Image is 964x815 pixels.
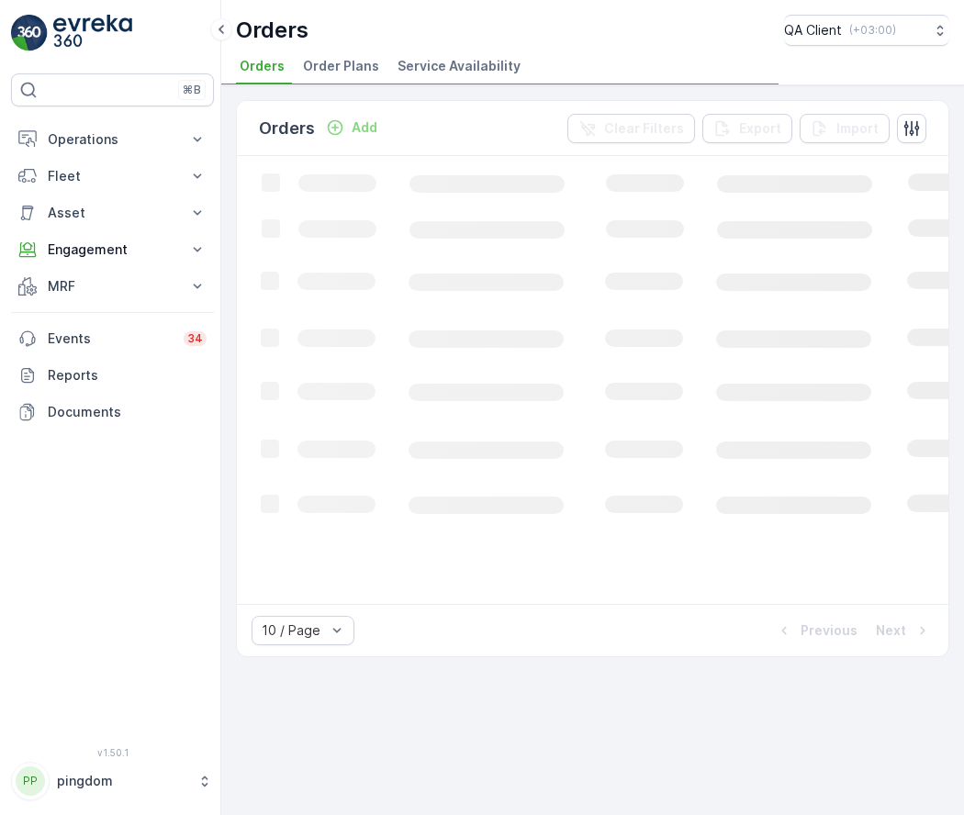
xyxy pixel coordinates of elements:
[11,394,214,430] a: Documents
[48,366,207,385] p: Reports
[784,21,842,39] p: QA Client
[11,15,48,51] img: logo
[773,620,859,642] button: Previous
[16,766,45,796] div: PP
[11,357,214,394] a: Reports
[53,15,132,51] img: logo_light-DOdMpM7g.png
[11,747,214,758] span: v 1.50.1
[187,331,203,346] p: 34
[48,240,177,259] p: Engagement
[48,204,177,222] p: Asset
[11,121,214,158] button: Operations
[48,329,173,348] p: Events
[236,16,308,45] p: Orders
[604,119,684,138] p: Clear Filters
[876,621,906,640] p: Next
[784,15,949,46] button: QA Client(+03:00)
[11,268,214,305] button: MRF
[11,231,214,268] button: Engagement
[800,114,890,143] button: Import
[48,167,177,185] p: Fleet
[801,621,858,640] p: Previous
[57,772,188,790] p: pingdom
[319,117,385,139] button: Add
[874,620,934,642] button: Next
[183,83,201,97] p: ⌘B
[240,57,285,75] span: Orders
[48,130,177,149] p: Operations
[836,119,879,138] p: Import
[11,762,214,800] button: PPpingdom
[303,57,379,75] span: Order Plans
[48,277,177,296] p: MRF
[352,118,377,137] p: Add
[567,114,695,143] button: Clear Filters
[11,195,214,231] button: Asset
[849,23,896,38] p: ( +03:00 )
[739,119,781,138] p: Export
[48,403,207,421] p: Documents
[259,116,315,141] p: Orders
[398,57,521,75] span: Service Availability
[11,320,214,357] a: Events34
[702,114,792,143] button: Export
[11,158,214,195] button: Fleet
